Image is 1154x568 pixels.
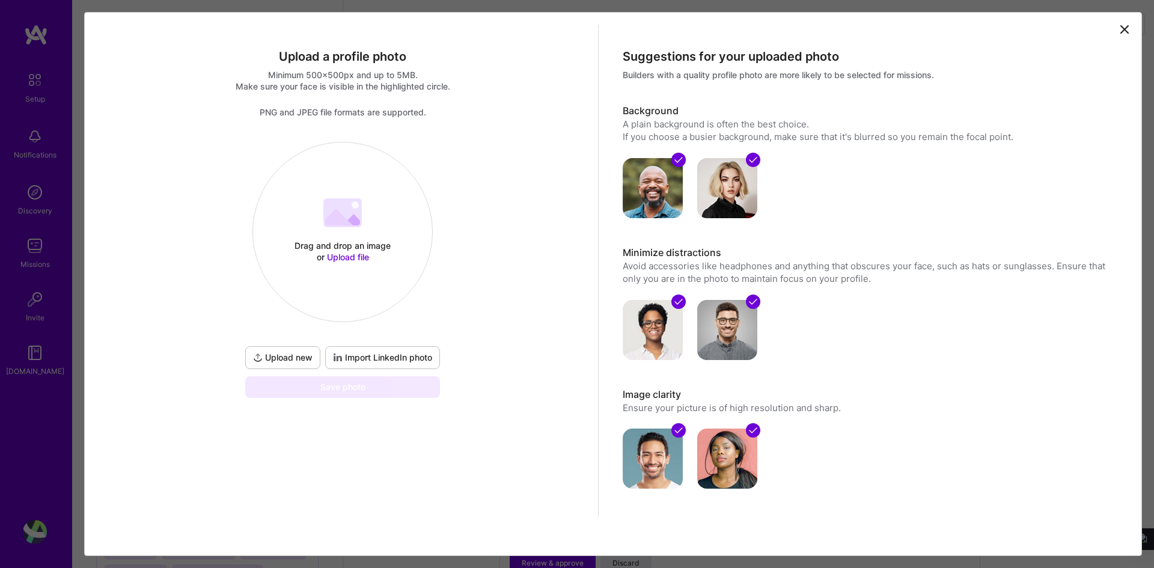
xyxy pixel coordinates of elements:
[97,69,589,81] div: Minimum 500x500px and up to 5MB.
[333,352,432,364] span: Import LinkedIn photo
[325,346,440,369] div: To import a profile photo add your LinkedIn URL to your profile.
[623,388,1115,402] h3: Image clarity
[97,49,589,64] div: Upload a profile photo
[325,346,440,369] button: Import LinkedIn photo
[623,105,1115,118] h3: Background
[623,158,683,218] img: avatar
[245,346,320,369] button: Upload new
[333,353,343,362] i: icon LinkedInDarkV2
[623,69,1115,81] div: Builders with a quality profile photo are more likely to be selected for missions.
[623,49,1115,64] div: Suggestions for your uploaded photo
[623,300,683,360] img: avatar
[697,300,757,360] img: avatar
[623,118,1115,130] div: A plain background is often the best choice.
[253,352,313,364] span: Upload new
[97,106,589,118] div: PNG and JPEG file formats are supported.
[327,252,369,262] span: Upload file
[243,142,442,398] div: Drag and drop an image or Upload fileUpload newImport LinkedIn photoSave photo
[253,353,263,362] i: icon UploadDark
[623,246,1115,260] h3: Minimize distractions
[623,402,1115,414] p: Ensure your picture is of high resolution and sharp.
[697,429,757,489] img: avatar
[697,158,757,218] img: avatar
[623,130,1115,143] div: If you choose a busier background, make sure that it's blurred so you remain the focal point.
[292,240,394,263] div: Drag and drop an image or
[623,429,683,489] img: avatar
[97,81,589,92] div: Make sure your face is visible in the highlighted circle.
[623,260,1115,286] p: Avoid accessories like headphones and anything that obscures your face, such as hats or sunglasse...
